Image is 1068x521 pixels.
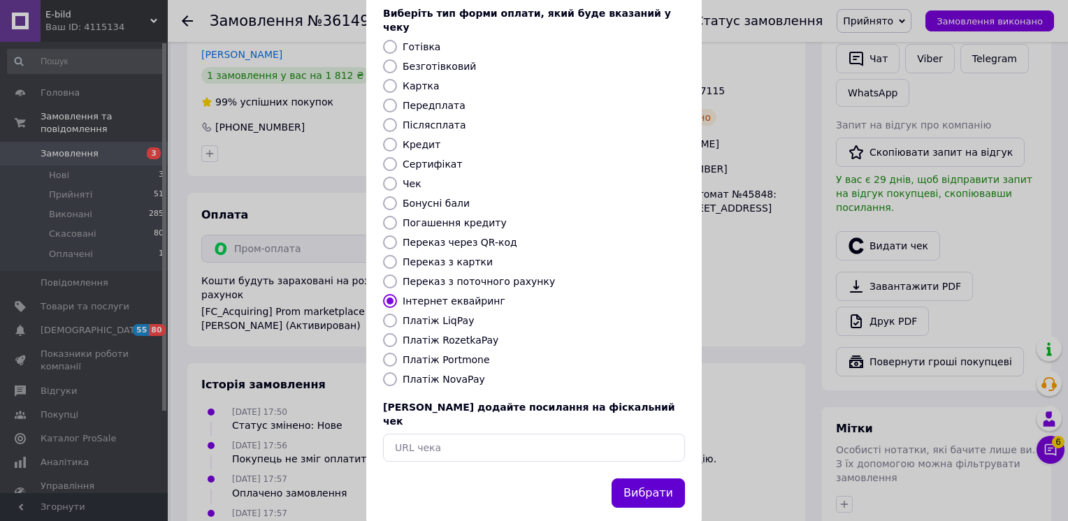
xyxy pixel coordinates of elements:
[403,61,476,72] label: Безготівковий
[403,178,421,189] label: Чек
[403,217,507,228] label: Погашення кредиту
[403,354,490,365] label: Платіж Portmone
[403,159,463,170] label: Сертифікат
[403,256,493,267] label: Переказ з картки
[383,434,685,462] input: URL чека
[403,80,440,91] label: Картка
[403,139,440,150] label: Кредит
[383,8,671,33] span: Виберіть тип форми оплати, який буде вказаний у чеку
[403,335,498,346] label: Платіж RozetkaPay
[383,402,675,427] span: [PERSON_NAME] додайте посилання на фіскальний чек
[612,478,685,508] button: Вибрати
[403,237,517,248] label: Переказ через QR-код
[403,276,555,287] label: Переказ з поточного рахунку
[403,374,485,385] label: Платіж NovaPay
[403,100,466,111] label: Передплата
[403,119,466,131] label: Післясплата
[403,315,474,326] label: Платіж LiqPay
[403,295,505,307] label: Інтернет еквайринг
[403,41,440,52] label: Готівка
[403,198,470,209] label: Бонусні бали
